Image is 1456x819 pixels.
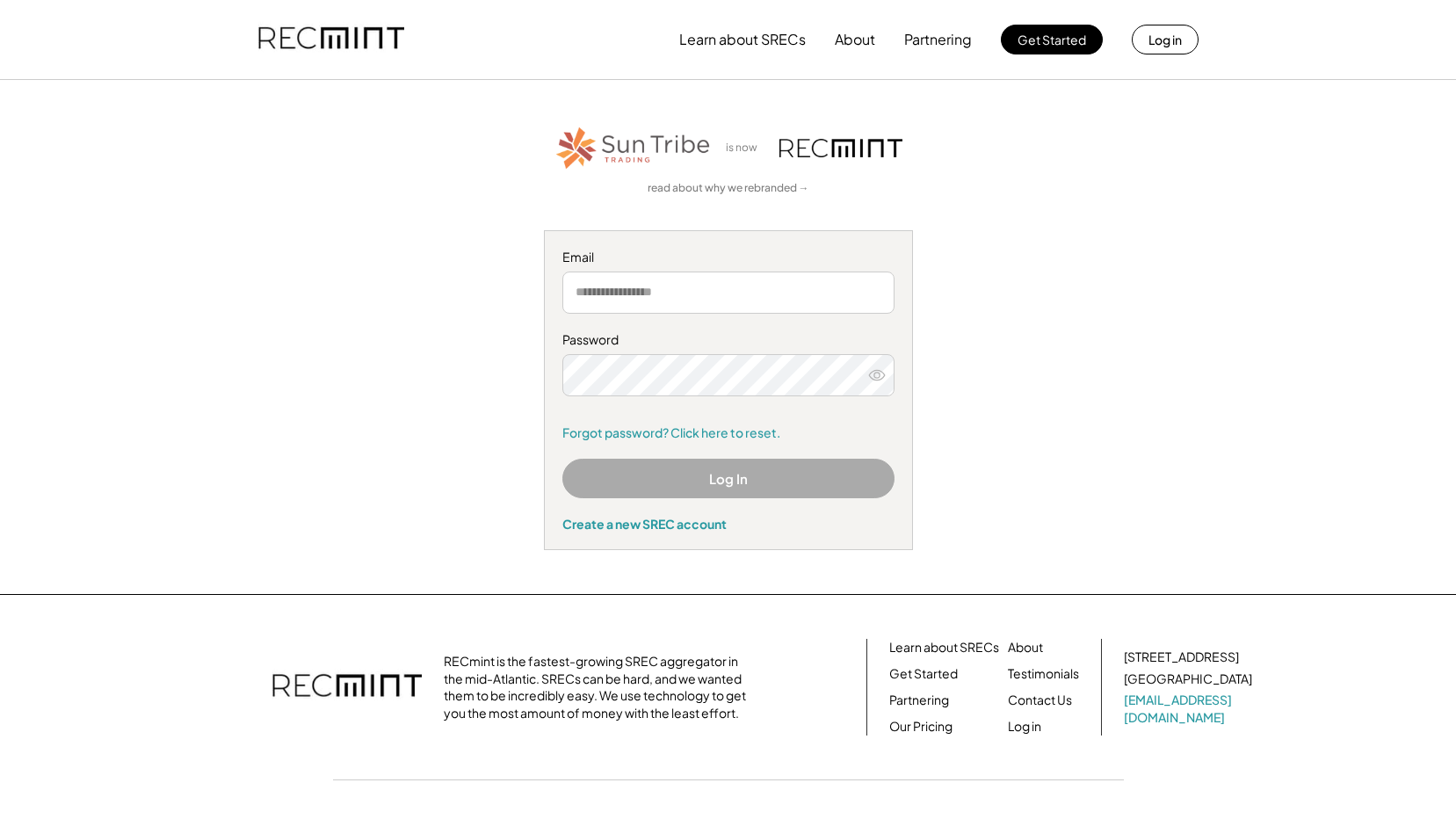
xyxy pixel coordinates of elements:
a: About [1008,639,1043,656]
img: recmint-logotype%403x.png [258,10,404,69]
a: Forgot password? Click here to reset. [562,424,895,442]
button: Partnering [904,22,972,57]
img: recmint-logotype%403x.png [779,139,902,157]
a: [EMAIL_ADDRESS][DOMAIN_NAME] [1124,692,1256,726]
button: About [835,22,875,57]
a: Get Started [889,665,958,683]
div: Email [562,249,895,266]
div: Password [562,331,895,349]
a: Partnering [889,692,949,709]
img: STT_Horizontal_Logo%2B-%2BColor.png [554,124,713,172]
button: Log In [562,459,895,498]
div: RECmint is the fastest-growing SREC aggregator in the mid-Atlantic. SRECs can be hard, and we wan... [444,653,756,721]
div: is now [721,141,771,156]
a: read about why we rebranded → [648,181,809,196]
button: Get Started [1001,25,1103,54]
a: Testimonials [1008,665,1079,683]
a: Log in [1008,718,1041,736]
a: Learn about SRECs [889,639,999,656]
button: Learn about SRECs [679,22,806,57]
a: Contact Us [1008,692,1072,709]
div: Create a new SREC account [562,516,895,532]
div: [STREET_ADDRESS] [1124,649,1239,666]
a: Our Pricing [889,718,953,736]
button: Log in [1132,25,1199,54]
img: recmint-logotype%403x.png [272,656,422,718]
div: [GEOGRAPHIC_DATA] [1124,670,1252,688]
